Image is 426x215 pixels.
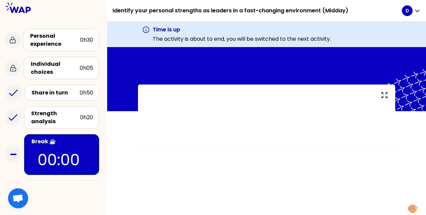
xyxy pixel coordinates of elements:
[153,35,331,43] p: The activity is about to end, you will be switched to the next activity.
[31,138,93,146] div: Break ☕️
[31,89,80,97] div: Share in turn
[30,32,80,48] div: Personal experience
[31,110,80,126] div: Strength analysis
[80,36,93,44] div: 0h30
[406,7,409,14] p: D
[153,26,331,34] h3: Time is up
[31,60,80,76] div: Individual choices
[80,114,93,122] div: 0h20
[80,89,93,97] div: 0h50
[80,64,93,72] div: 0h05
[8,188,28,208] div: Ouvrir le chat
[38,148,86,172] p: 00:00
[402,5,421,16] button: D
